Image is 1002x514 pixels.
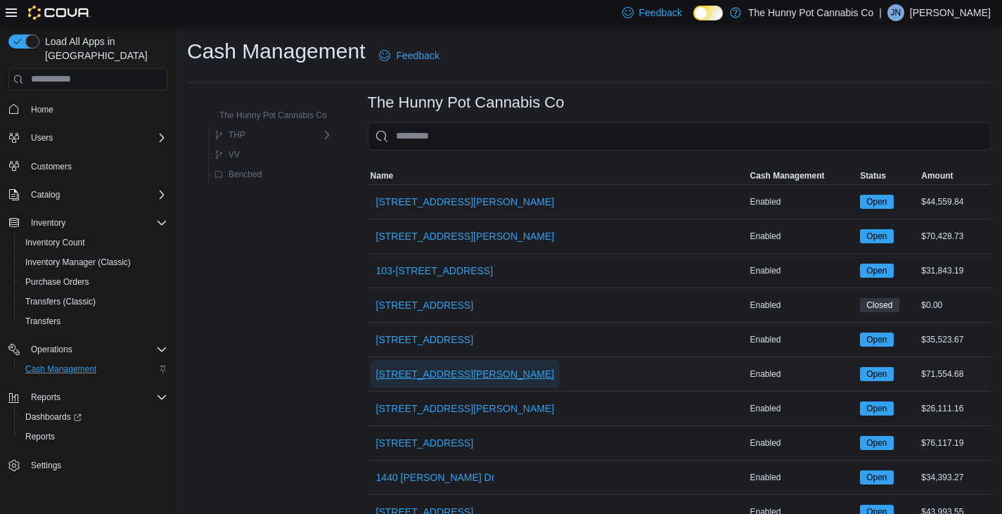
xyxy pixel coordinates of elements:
[14,311,173,331] button: Transfers
[31,460,61,471] span: Settings
[3,213,173,233] button: Inventory
[918,262,991,279] div: $31,843.19
[376,367,555,381] span: [STREET_ADDRESS][PERSON_NAME]
[229,129,245,141] span: THP
[860,298,899,312] span: Closed
[39,34,167,63] span: Load All Apps in [GEOGRAPHIC_DATA]
[866,402,887,415] span: Open
[396,49,439,63] span: Feedback
[14,272,173,292] button: Purchase Orders
[373,41,444,70] a: Feedback
[20,409,167,425] span: Dashboards
[371,222,560,250] button: [STREET_ADDRESS][PERSON_NAME]
[28,6,91,20] img: Cova
[25,364,96,375] span: Cash Management
[747,400,857,417] div: Enabled
[25,341,167,358] span: Operations
[14,407,173,427] a: Dashboards
[376,401,555,416] span: [STREET_ADDRESS][PERSON_NAME]
[209,127,251,143] button: THP
[25,257,131,268] span: Inventory Manager (Classic)
[31,344,72,355] span: Operations
[3,128,173,148] button: Users
[918,469,991,486] div: $34,393.27
[368,122,991,150] input: This is a search bar. As you type, the results lower in the page will automatically filter.
[693,20,694,21] span: Dark Mode
[371,360,560,388] button: [STREET_ADDRESS][PERSON_NAME]
[371,394,560,423] button: [STREET_ADDRESS][PERSON_NAME]
[3,99,173,120] button: Home
[20,293,167,310] span: Transfers (Classic)
[25,158,77,175] a: Customers
[866,471,887,484] span: Open
[866,230,887,243] span: Open
[368,167,747,184] button: Name
[25,214,167,231] span: Inventory
[25,158,167,175] span: Customers
[20,293,101,310] a: Transfers (Classic)
[860,470,893,484] span: Open
[371,326,479,354] button: [STREET_ADDRESS]
[25,101,167,118] span: Home
[866,195,887,208] span: Open
[866,333,887,346] span: Open
[921,170,953,181] span: Amount
[31,189,60,200] span: Catalog
[3,387,173,407] button: Reports
[639,6,682,20] span: Feedback
[200,107,333,124] button: The Hunny Pot Cannabis Co
[371,170,394,181] span: Name
[376,298,473,312] span: [STREET_ADDRESS]
[31,104,53,115] span: Home
[3,185,173,205] button: Catalog
[31,132,53,143] span: Users
[209,166,267,183] button: Benched
[3,340,173,359] button: Operations
[376,195,555,209] span: [STREET_ADDRESS][PERSON_NAME]
[20,254,136,271] a: Inventory Manager (Classic)
[860,229,893,243] span: Open
[376,264,494,278] span: 103-[STREET_ADDRESS]
[918,193,991,210] div: $44,559.84
[20,409,87,425] a: Dashboards
[229,169,262,180] span: Benched
[20,254,167,271] span: Inventory Manager (Classic)
[866,437,887,449] span: Open
[748,4,873,21] p: The Hunny Pot Cannabis Co
[376,470,495,484] span: 1440 [PERSON_NAME] Dr
[376,333,473,347] span: [STREET_ADDRESS]
[747,366,857,383] div: Enabled
[25,457,67,474] a: Settings
[860,333,893,347] span: Open
[20,234,91,251] a: Inventory Count
[376,229,555,243] span: [STREET_ADDRESS][PERSON_NAME]
[376,436,473,450] span: [STREET_ADDRESS]
[14,292,173,311] button: Transfers (Classic)
[866,264,887,277] span: Open
[20,274,95,290] a: Purchase Orders
[371,291,479,319] button: [STREET_ADDRESS]
[371,429,479,457] button: [STREET_ADDRESS]
[20,313,66,330] a: Transfers
[747,331,857,348] div: Enabled
[857,167,918,184] button: Status
[20,313,167,330] span: Transfers
[747,228,857,245] div: Enabled
[25,186,167,203] span: Catalog
[187,37,365,65] h1: Cash Management
[860,195,893,209] span: Open
[25,389,66,406] button: Reports
[25,237,85,248] span: Inventory Count
[25,456,167,474] span: Settings
[887,4,904,21] div: John Nichol
[747,193,857,210] div: Enabled
[910,4,991,21] p: [PERSON_NAME]
[31,392,60,403] span: Reports
[25,341,78,358] button: Operations
[747,262,857,279] div: Enabled
[693,6,723,20] input: Dark Mode
[918,366,991,383] div: $71,554.68
[860,170,886,181] span: Status
[747,435,857,451] div: Enabled
[31,161,72,172] span: Customers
